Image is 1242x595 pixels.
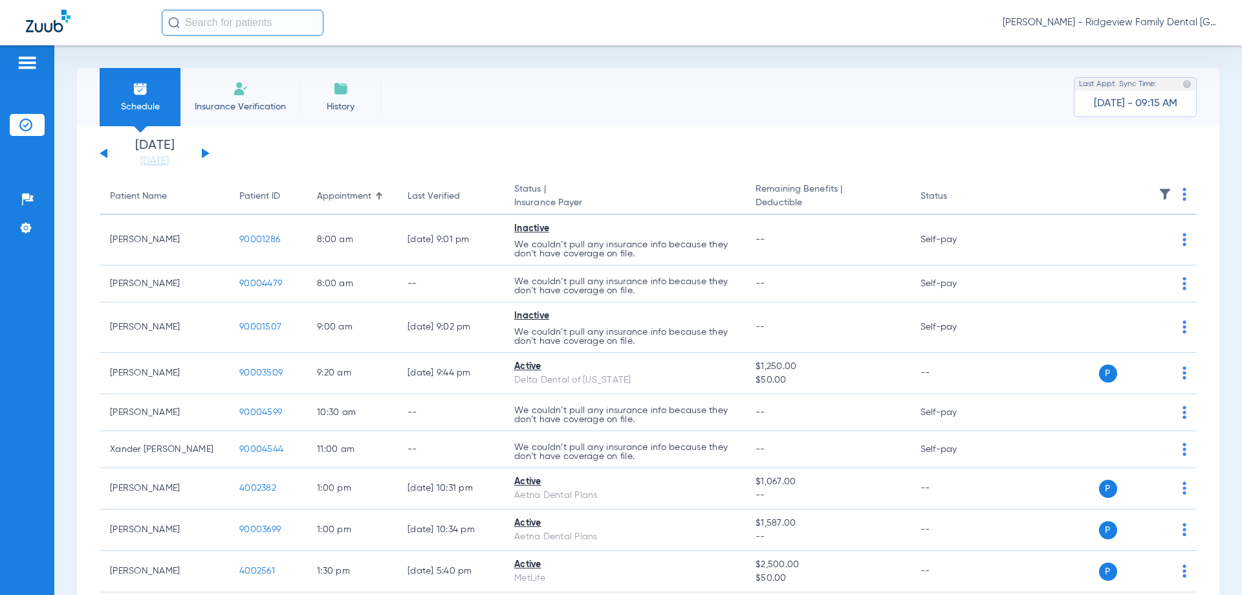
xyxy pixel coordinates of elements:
td: -- [910,551,997,592]
td: [PERSON_NAME] [100,510,229,551]
span: $1,587.00 [756,517,899,530]
span: 90001507 [239,322,281,331]
span: $50.00 [756,572,899,585]
li: [DATE] [116,139,193,168]
span: -- [756,279,765,288]
span: $50.00 [756,374,899,387]
td: 8:00 AM [307,265,397,302]
th: Remaining Benefits | [745,179,910,215]
td: 1:30 PM [307,551,397,592]
td: -- [397,265,504,302]
img: Search Icon [168,17,180,28]
td: [DATE] 9:01 PM [397,215,504,265]
span: Deductible [756,196,899,210]
td: [PERSON_NAME] [100,394,229,431]
a: [DATE] [116,155,193,168]
td: [PERSON_NAME] [100,353,229,394]
td: [PERSON_NAME] [100,215,229,265]
div: Inactive [514,309,735,323]
div: Appointment [317,190,387,203]
td: 1:00 PM [307,510,397,551]
td: 8:00 AM [307,215,397,265]
span: 90004479 [239,279,282,288]
input: Search for patients [162,10,323,36]
th: Status [910,179,997,215]
td: -- [397,394,504,431]
span: -- [756,445,765,454]
td: -- [910,353,997,394]
p: We couldn’t pull any insurance info because they don’t have coverage on file. [514,328,735,346]
div: Aetna Dental Plans [514,489,735,502]
span: 90004544 [239,445,283,454]
span: [DATE] - 09:15 AM [1094,97,1177,110]
div: Appointment [317,190,371,203]
p: We couldn’t pull any insurance info because they don’t have coverage on file. [514,406,735,424]
div: MetLife [514,572,735,585]
img: group-dot-blue.svg [1182,277,1186,290]
img: group-dot-blue.svg [1182,406,1186,419]
div: Last Verified [408,190,460,203]
img: group-dot-blue.svg [1182,188,1186,201]
td: [DATE] 10:34 PM [397,510,504,551]
td: [DATE] 9:02 PM [397,302,504,353]
span: Insurance Payer [514,196,735,210]
img: Schedule [133,81,148,96]
span: 90004599 [239,408,282,417]
span: P [1099,480,1117,498]
span: $2,500.00 [756,558,899,572]
span: $1,067.00 [756,475,899,489]
td: -- [397,431,504,468]
img: group-dot-blue.svg [1182,523,1186,536]
div: Patient Name [110,190,167,203]
td: Self-pay [910,265,997,302]
td: [DATE] 9:44 PM [397,353,504,394]
td: Self-pay [910,302,997,353]
span: $1,250.00 [756,360,899,374]
td: [DATE] 10:31 PM [397,468,504,510]
span: History [310,100,371,113]
td: 11:00 AM [307,431,397,468]
span: Insurance Verification [190,100,290,113]
td: -- [910,468,997,510]
td: [PERSON_NAME] [100,468,229,510]
img: group-dot-blue.svg [1182,366,1186,379]
img: last sync help info [1182,80,1192,89]
td: -- [910,510,997,551]
p: We couldn’t pull any insurance info because they don’t have coverage on file. [514,277,735,295]
td: 1:00 PM [307,468,397,510]
td: [DATE] 5:40 PM [397,551,504,592]
p: We couldn’t pull any insurance info because they don’t have coverage on file. [514,240,735,258]
td: 9:20 AM [307,353,397,394]
div: Aetna Dental Plans [514,530,735,544]
td: 9:00 AM [307,302,397,353]
div: Active [514,558,735,572]
div: Active [514,517,735,530]
img: group-dot-blue.svg [1182,233,1186,246]
img: History [333,81,349,96]
td: [PERSON_NAME] [100,265,229,302]
span: -- [756,235,765,244]
span: Schedule [109,100,171,113]
div: Active [514,360,735,374]
img: Zuub Logo [26,10,71,32]
span: P [1099,563,1117,581]
span: P [1099,521,1117,539]
span: 90003699 [239,525,281,534]
div: Delta Dental of [US_STATE] [514,374,735,387]
span: -- [756,322,765,331]
span: -- [756,408,765,417]
img: group-dot-blue.svg [1182,482,1186,495]
div: Active [514,475,735,489]
span: 4002382 [239,484,276,493]
th: Status | [504,179,745,215]
td: Self-pay [910,431,997,468]
td: Self-pay [910,394,997,431]
img: group-dot-blue.svg [1182,443,1186,456]
td: [PERSON_NAME] [100,302,229,353]
span: Last Appt. Sync Time: [1079,78,1157,91]
div: Patient Name [110,190,219,203]
span: P [1099,365,1117,383]
td: [PERSON_NAME] [100,551,229,592]
div: Patient ID [239,190,296,203]
img: group-dot-blue.svg [1182,320,1186,333]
